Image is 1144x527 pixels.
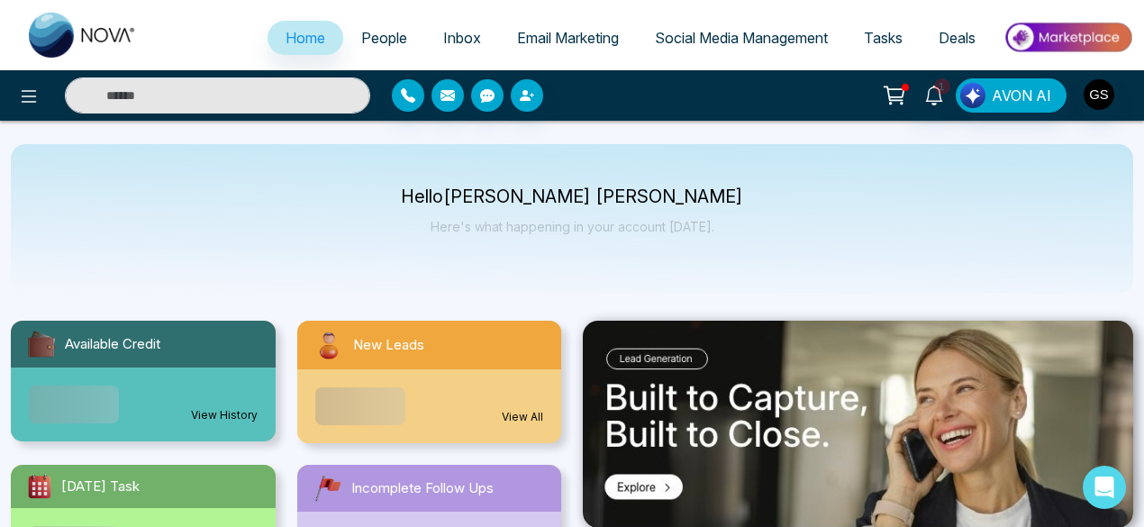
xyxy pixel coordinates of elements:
a: New LeadsView All [286,321,573,443]
span: New Leads [353,335,424,356]
span: Home [286,29,325,47]
img: availableCredit.svg [25,328,58,360]
button: AVON AI [956,78,1067,113]
img: todayTask.svg [25,472,54,501]
img: User Avatar [1084,79,1114,110]
img: Nova CRM Logo [29,13,137,58]
a: Deals [921,21,994,55]
a: Email Marketing [499,21,637,55]
span: Social Media Management [655,29,828,47]
span: Email Marketing [517,29,619,47]
span: Tasks [864,29,903,47]
img: Lead Flow [960,83,985,108]
span: People [361,29,407,47]
span: AVON AI [992,85,1051,106]
a: Home [268,21,343,55]
span: Inbox [443,29,481,47]
p: Hello [PERSON_NAME] [PERSON_NAME] [401,189,743,204]
a: Tasks [846,21,921,55]
div: Open Intercom Messenger [1083,466,1126,509]
span: Deals [939,29,976,47]
span: 1 [934,78,950,95]
a: People [343,21,425,55]
span: [DATE] Task [61,477,140,497]
img: Market-place.gif [1003,17,1133,58]
p: Here's what happening in your account [DATE]. [401,219,743,234]
a: 1 [912,78,956,110]
a: View All [502,409,543,425]
span: Available Credit [65,334,160,355]
a: Social Media Management [637,21,846,55]
img: followUps.svg [312,472,344,504]
span: Incomplete Follow Ups [351,478,494,499]
a: View History [191,407,258,423]
img: newLeads.svg [312,328,346,362]
a: Inbox [425,21,499,55]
